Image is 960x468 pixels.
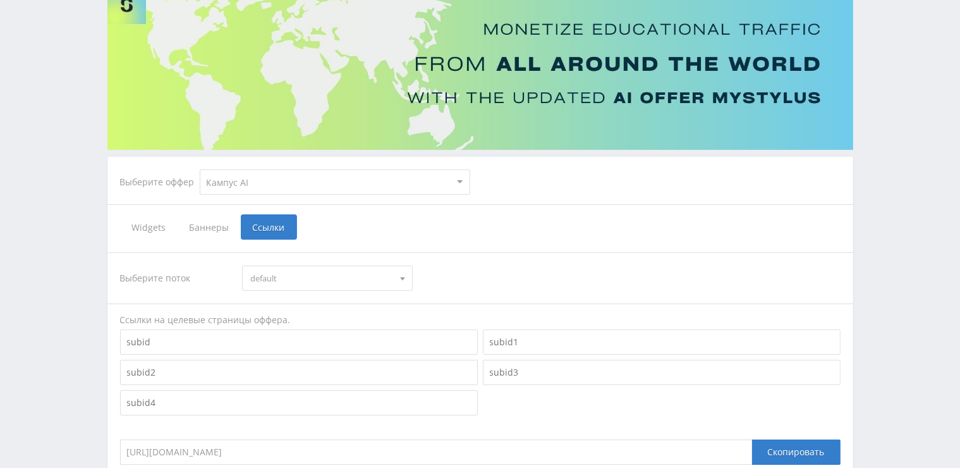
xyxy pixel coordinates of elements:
[483,360,841,385] input: subid3
[120,214,178,240] span: Widgets
[120,177,200,187] div: Выберите оффер
[483,329,841,355] input: subid1
[120,390,478,416] input: subid4
[120,266,230,291] div: Выберите поток
[250,266,393,290] span: default
[120,329,478,355] input: subid
[120,314,841,326] div: Ссылки на целевые страницы оффера.
[241,214,297,240] span: Ссылки
[120,360,478,385] input: subid2
[178,214,241,240] span: Баннеры
[752,440,841,465] div: Скопировать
